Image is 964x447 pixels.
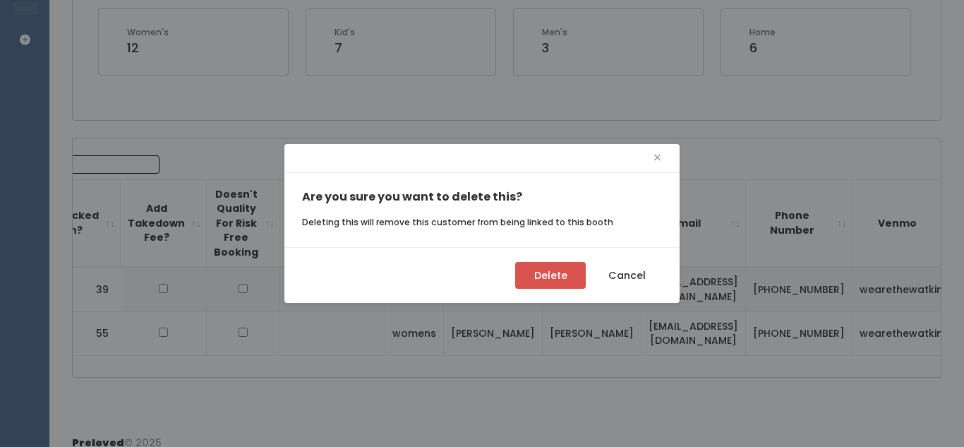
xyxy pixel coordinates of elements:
[515,262,586,289] button: Delete
[653,147,662,169] span: ×
[653,147,662,169] button: Close
[591,262,662,289] button: Cancel
[302,216,613,228] small: Deleting this will remove this customer from being linked to this booth
[302,191,662,203] h5: Are you sure you want to delete this?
